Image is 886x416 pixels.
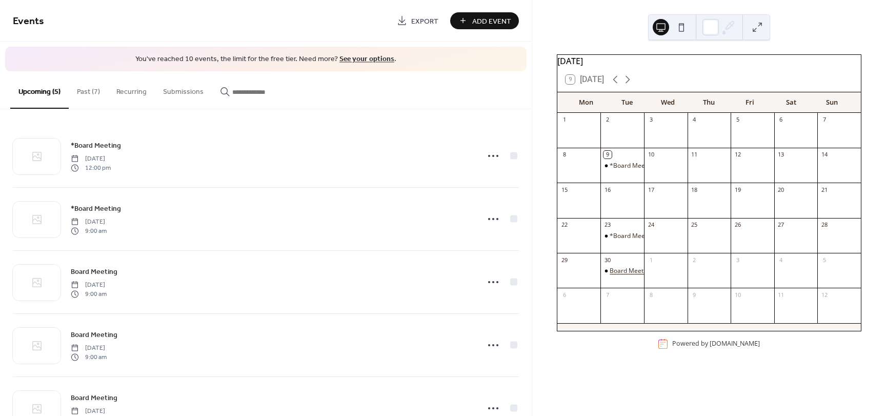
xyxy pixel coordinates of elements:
[691,151,698,159] div: 11
[560,256,568,264] div: 29
[771,92,812,113] div: Sat
[71,266,117,278] a: Board Meeting
[560,151,568,159] div: 8
[603,256,611,264] div: 30
[691,186,698,193] div: 18
[603,291,611,299] div: 7
[600,267,644,275] div: Board Meeting
[734,186,741,193] div: 19
[647,221,655,229] div: 24
[734,291,741,299] div: 10
[777,291,785,299] div: 11
[610,232,656,241] div: *Board Meeting
[607,92,648,113] div: Tue
[13,11,44,31] span: Events
[777,221,785,229] div: 27
[734,116,741,124] div: 5
[71,392,117,404] a: Board Meeting
[734,256,741,264] div: 3
[71,203,121,214] a: *Board Meeting
[734,221,741,229] div: 26
[647,151,655,159] div: 10
[691,256,698,264] div: 2
[647,116,655,124] div: 3
[15,54,516,65] span: You've reached 10 events, the limit for the free tier. Need more? .
[560,116,568,124] div: 1
[411,16,438,27] span: Export
[610,162,656,170] div: *Board Meeting
[603,116,611,124] div: 2
[691,291,698,299] div: 9
[71,290,107,299] span: 9:00 am
[108,71,155,108] button: Recurring
[647,186,655,193] div: 17
[10,71,69,109] button: Upcoming (5)
[820,291,828,299] div: 12
[777,256,785,264] div: 4
[69,71,108,108] button: Past (7)
[820,256,828,264] div: 5
[71,140,121,151] span: *Board Meeting
[557,55,861,67] div: [DATE]
[710,340,760,348] a: [DOMAIN_NAME]
[71,280,107,289] span: [DATE]
[730,92,771,113] div: Fri
[560,221,568,229] div: 22
[734,151,741,159] div: 12
[647,291,655,299] div: 8
[71,227,107,236] span: 9:00 am
[812,92,853,113] div: Sun
[71,217,107,226] span: [DATE]
[820,221,828,229] div: 28
[648,92,689,113] div: Wed
[672,340,760,348] div: Powered by
[71,164,111,173] span: 12:00 pm
[71,353,107,362] span: 9:00 am
[777,116,785,124] div: 6
[71,140,121,151] a: *Board Meeting
[777,151,785,159] div: 13
[71,343,107,352] span: [DATE]
[603,151,611,159] div: 9
[691,116,698,124] div: 4
[71,329,117,341] a: Board Meeting
[610,267,652,275] div: Board Meeting
[603,221,611,229] div: 23
[820,151,828,159] div: 14
[71,154,111,163] span: [DATE]
[600,232,644,241] div: *Board Meeting
[691,221,698,229] div: 25
[647,256,655,264] div: 1
[560,186,568,193] div: 15
[820,186,828,193] div: 21
[339,52,394,66] a: See your options
[389,12,446,29] a: Export
[820,116,828,124] div: 7
[155,71,212,108] button: Submissions
[777,186,785,193] div: 20
[603,186,611,193] div: 16
[600,162,644,170] div: *Board Meeting
[689,92,730,113] div: Thu
[560,291,568,299] div: 6
[566,92,607,113] div: Mon
[71,406,107,415] span: [DATE]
